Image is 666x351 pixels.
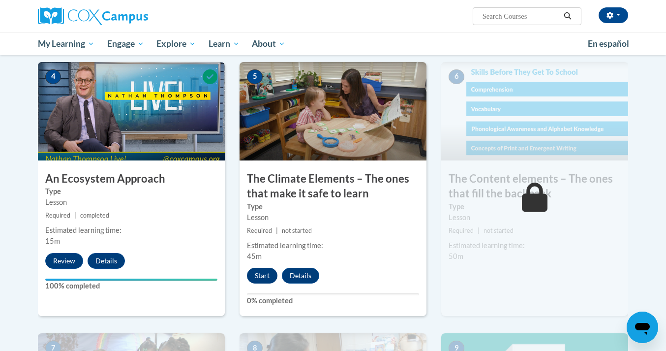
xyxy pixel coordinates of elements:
[45,237,60,245] span: 15m
[45,253,83,269] button: Review
[252,38,285,50] span: About
[282,268,319,284] button: Details
[45,281,217,291] label: 100% completed
[107,38,144,50] span: Engage
[449,201,621,212] label: Type
[599,7,628,23] button: Account Settings
[627,312,658,343] iframe: Button to launch messaging window
[45,186,217,197] label: Type
[247,69,263,84] span: 5
[240,171,426,202] h3: The Climate Elements – The ones that make it safe to learn
[246,32,292,55] a: About
[247,240,419,251] div: Estimated learning time:
[45,212,70,219] span: Required
[38,7,148,25] img: Cox Campus
[588,38,629,49] span: En español
[449,227,474,234] span: Required
[45,69,61,84] span: 4
[23,32,643,55] div: Main menu
[209,38,240,50] span: Learn
[449,240,621,251] div: Estimated learning time:
[441,171,628,202] h3: The Content elements – The ones that fill the backpack
[484,227,514,234] span: not started
[449,212,621,223] div: Lesson
[247,212,419,223] div: Lesson
[101,32,151,55] a: Engage
[282,227,312,234] span: not started
[45,197,217,208] div: Lesson
[38,7,225,25] a: Cox Campus
[38,171,225,187] h3: An Ecosystem Approach
[38,38,94,50] span: My Learning
[202,32,246,55] a: Learn
[449,252,463,260] span: 50m
[482,10,560,22] input: Search Courses
[31,32,101,55] a: My Learning
[88,253,125,269] button: Details
[38,62,225,160] img: Course Image
[74,212,76,219] span: |
[45,225,217,236] div: Estimated learning time:
[247,252,262,260] span: 45m
[150,32,202,55] a: Explore
[45,279,217,281] div: Your progress
[560,10,575,22] button: Search
[581,33,636,54] a: En español
[247,268,277,284] button: Start
[449,69,464,84] span: 6
[156,38,196,50] span: Explore
[247,201,419,212] label: Type
[247,295,419,306] label: 0% completed
[80,212,109,219] span: completed
[240,62,426,160] img: Course Image
[441,62,628,160] img: Course Image
[276,227,278,234] span: |
[247,227,272,234] span: Required
[478,227,480,234] span: |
